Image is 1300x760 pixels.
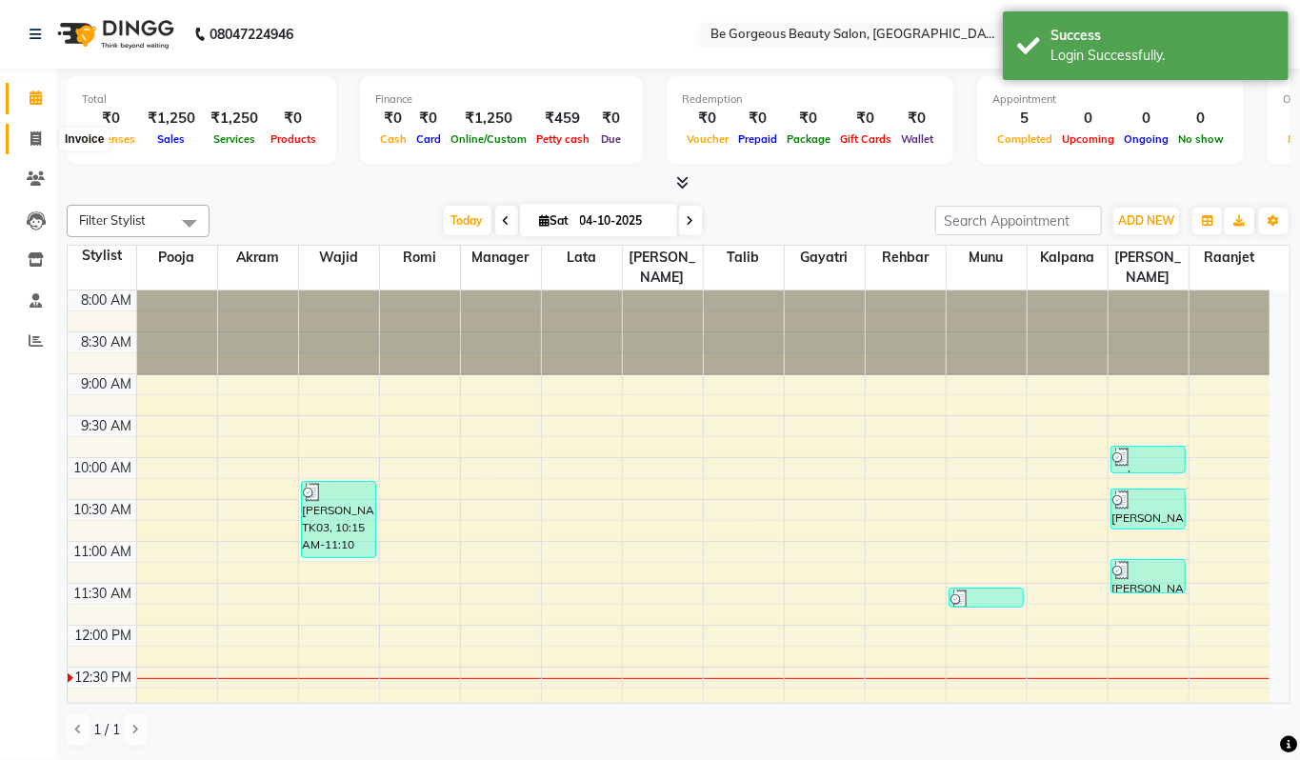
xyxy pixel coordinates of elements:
div: ₹0 [411,108,446,130]
span: Cash [375,132,411,146]
div: Total [82,91,321,108]
span: Products [266,132,321,146]
span: Pooja [137,246,217,270]
span: Today [444,206,491,235]
div: ₹459 [531,108,594,130]
span: Sat [535,213,574,228]
div: [PERSON_NAME], TK03, 11:10 AM-11:35 AM, Hair cut (₹250) [1111,560,1186,592]
span: Manager [461,246,541,270]
div: Stylist [68,246,136,266]
span: Ongoing [1119,132,1173,146]
span: 1 / 1 [93,720,120,740]
div: 0 [1173,108,1229,130]
div: 5 [992,108,1057,130]
input: Search Appointment [935,206,1102,235]
span: Talib [704,246,784,270]
div: 10:00 AM [70,458,136,478]
span: Wajid [299,246,379,270]
button: ADD NEW [1113,208,1179,234]
span: Prepaid [733,132,782,146]
div: 12:30 PM [71,668,136,688]
div: umanga, TK04, 11:30 AM-11:45 AM, [GEOGRAPHIC_DATA] (₹40),[GEOGRAPHIC_DATA] (₹50) [950,589,1024,607]
b: 08047224946 [210,8,293,61]
div: ₹0 [375,108,411,130]
div: ₹0 [82,108,140,130]
div: Success [1050,26,1274,46]
span: Voucher [682,132,733,146]
span: No show [1173,132,1229,146]
span: Due [596,132,626,146]
div: 11:30 AM [70,584,136,604]
div: roshan, TK01, 09:50 AM-10:10 AM, Shave (₹150) [1111,447,1186,472]
div: Login Successfully. [1050,46,1274,66]
div: ₹1,250 [140,108,203,130]
div: Invoice [60,129,109,151]
span: ADD NEW [1118,213,1174,228]
div: ₹1,250 [446,108,531,130]
div: [PERSON_NAME], TK03, 10:15 AM-11:10 AM, Hair cut (₹250),[PERSON_NAME] trim (₹200) [302,482,376,557]
span: Akram [218,246,298,270]
span: Filter Stylist [79,212,146,228]
span: Card [411,132,446,146]
div: [PERSON_NAME], TK02, 10:20 AM-10:50 AM, man hair cut (₹250) [1111,490,1186,529]
span: Gift Cards [835,132,896,146]
span: Wallet [896,132,938,146]
div: 10:30 AM [70,500,136,520]
div: 8:00 AM [78,290,136,310]
div: ₹0 [266,108,321,130]
div: Finance [375,91,628,108]
div: Redemption [682,91,938,108]
span: [PERSON_NAME] [623,246,703,290]
div: ₹0 [835,108,896,130]
span: Romi [380,246,460,270]
div: 0 [1119,108,1173,130]
span: lata [542,246,622,270]
span: Sales [153,132,190,146]
div: Appointment [992,91,1229,108]
span: Raanjet [1190,246,1270,270]
input: 2025-10-04 [574,207,670,235]
div: ₹1,250 [203,108,266,130]
div: 0 [1057,108,1119,130]
div: 12:00 PM [71,626,136,646]
div: 8:30 AM [78,332,136,352]
span: Rehbar [866,246,946,270]
div: ₹0 [682,108,733,130]
div: 9:00 AM [78,374,136,394]
span: Petty cash [531,132,594,146]
div: 11:00 AM [70,542,136,562]
span: Gayatri [785,246,865,270]
div: 9:30 AM [78,416,136,436]
span: Kalpana [1028,246,1108,270]
span: Upcoming [1057,132,1119,146]
div: ₹0 [733,108,782,130]
img: logo [49,8,179,61]
span: Munu [947,246,1027,270]
span: Package [782,132,835,146]
span: [PERSON_NAME] [1109,246,1189,290]
div: ₹0 [594,108,628,130]
div: ₹0 [782,108,835,130]
span: Services [209,132,260,146]
span: Online/Custom [446,132,531,146]
div: ₹0 [896,108,938,130]
span: Completed [992,132,1057,146]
